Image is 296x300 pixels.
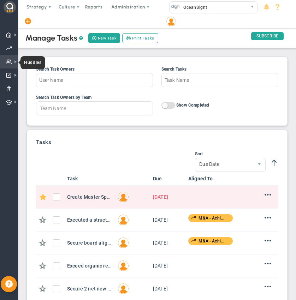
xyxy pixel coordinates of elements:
th: Due [150,172,185,186]
span: [DATE] [153,240,168,246]
span: Huddles [20,56,45,69]
span: select [253,158,265,172]
span: Administration [111,4,145,10]
button: Print Tasks [122,33,158,43]
span: SUBSCRIBE [251,32,284,40]
span: Show Completed [176,103,209,108]
div: Search Task Owners by Team [36,94,153,101]
span: Due Date [195,158,253,170]
div: Search Tasks [161,66,278,72]
img: 32760.Company.photo [171,2,180,11]
button: New Task [88,33,120,43]
h3: Tasks [36,139,278,145]
th: Task [64,172,115,186]
span: [DATE] [153,286,168,292]
img: Created By: Craig Churchill [118,237,129,248]
th: Aligned To [185,172,236,186]
div: Secure 2 net new lighthouse customer (Key OEM/Key Accounts*) advances for targeted close in Q4. [67,285,112,293]
img: 204746.Person.photo [166,17,176,26]
div: Sort [195,151,266,157]
span: Strategy [26,4,47,10]
input: Search Tasks [161,73,278,87]
img: Created By: Craig Churchill [118,214,129,226]
input: Search Task Owners by Team [36,102,79,115]
div: Exceed organic revenue goal by 15% with an average gross margin of 45%+ [67,262,112,270]
span: Culture [59,4,75,10]
img: Created By: Craig Churchill [118,283,129,294]
span: select [247,2,257,13]
span: [DATE] [153,194,168,200]
div: Secure board alignment and readiness for investment committee sign-off on a $15M EV acquisition o... [67,239,112,247]
div: Executed a structured, campaign-based outreach strategy: Engaged 30 qualified targets, held intro... [67,216,112,224]
div: Create Master Spreadsheet for Lexicon of OceanSight [67,193,112,201]
span: [DATE] [153,217,168,223]
span: [DATE] [153,263,168,269]
span: OceanSight [180,2,207,12]
input: Search Task Owners [36,73,153,87]
div: Search Task Owners [36,66,153,72]
div: Manage Tasks [25,35,83,41]
img: Created By: Craig Churchill [118,260,129,271]
img: Created By: Craig Churchill [118,191,129,203]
